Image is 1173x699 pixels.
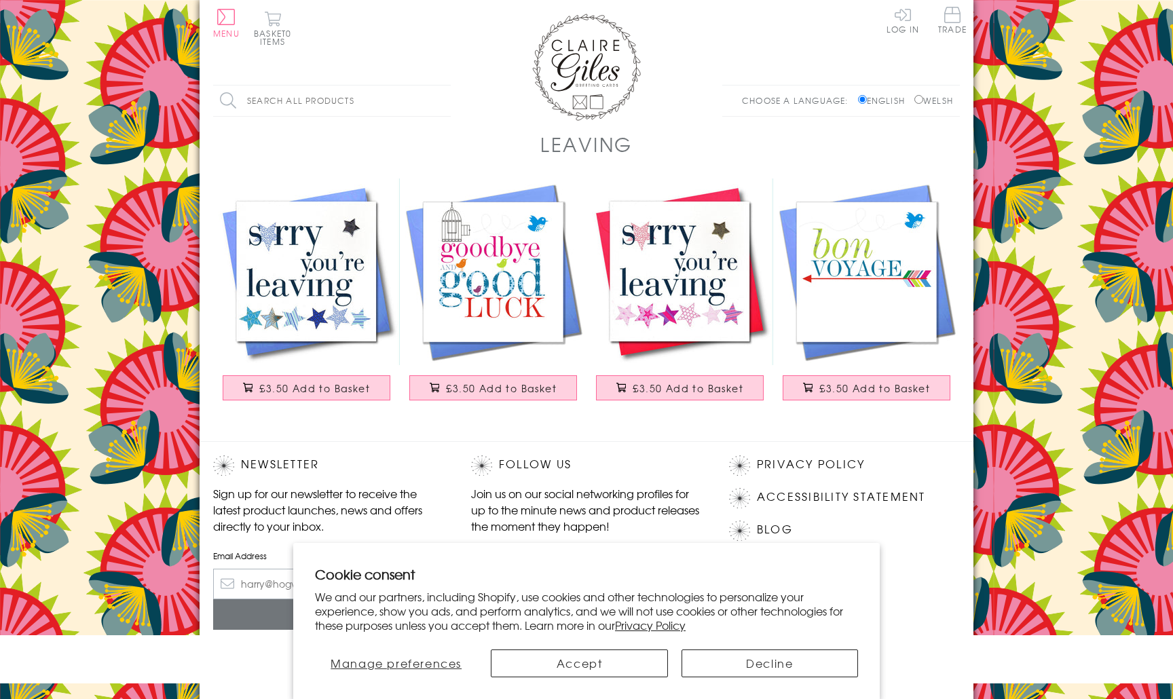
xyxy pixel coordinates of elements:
[259,381,370,395] span: £3.50 Add to Basket
[213,86,451,116] input: Search all products
[331,655,462,671] span: Manage preferences
[213,178,400,414] a: Good Luck Card, Sorry You're Leaving Blue, Embellished with a padded star £3.50 Add to Basket
[914,95,923,104] input: Welsh
[596,375,764,400] button: £3.50 Add to Basket
[213,485,444,534] p: Sign up for our newsletter to receive the latest product launches, news and offers directly to yo...
[213,455,444,476] h2: Newsletter
[615,617,686,633] a: Privacy Policy
[887,7,919,33] a: Log In
[315,649,477,677] button: Manage preferences
[757,488,926,506] a: Accessibility Statement
[858,94,912,107] label: English
[757,455,865,474] a: Privacy Policy
[742,94,855,107] p: Choose a language:
[400,178,586,365] img: Good Luck Leaving Card, Bird Card, Goodbye and Good Luck
[540,130,633,158] h1: Leaving
[213,550,444,562] label: Email Address
[315,565,858,584] h2: Cookie consent
[213,178,400,365] img: Good Luck Card, Sorry You're Leaving Blue, Embellished with a padded star
[586,178,773,414] a: Good Luck Card, Sorry You're Leaving Pink, Embellished with a padded star £3.50 Add to Basket
[315,590,858,632] p: We and our partners, including Shopify, use cookies and other technologies to personalize your ex...
[783,375,951,400] button: £3.50 Add to Basket
[491,649,667,677] button: Accept
[254,11,291,45] button: Basket0 items
[938,7,967,33] span: Trade
[532,14,641,121] img: Claire Giles Greetings Cards
[213,599,444,630] input: Subscribe
[682,649,858,677] button: Decline
[773,178,960,414] a: Good Luck Leaving Card, Arrow and Bird, Bon Voyage £3.50 Add to Basket
[471,485,702,534] p: Join us on our social networking profiles for up to the minute news and product releases the mome...
[858,95,867,104] input: English
[757,521,793,539] a: Blog
[914,94,953,107] label: Welsh
[213,569,444,599] input: harry@hogwarts.edu
[471,455,702,476] h2: Follow Us
[223,375,391,400] button: £3.50 Add to Basket
[633,381,743,395] span: £3.50 Add to Basket
[260,27,291,48] span: 0 items
[409,375,578,400] button: £3.50 Add to Basket
[938,7,967,36] a: Trade
[213,27,240,39] span: Menu
[446,381,557,395] span: £3.50 Add to Basket
[437,86,451,116] input: Search
[773,178,960,365] img: Good Luck Leaving Card, Arrow and Bird, Bon Voyage
[400,178,586,414] a: Good Luck Leaving Card, Bird Card, Goodbye and Good Luck £3.50 Add to Basket
[586,178,773,365] img: Good Luck Card, Sorry You're Leaving Pink, Embellished with a padded star
[819,381,930,395] span: £3.50 Add to Basket
[213,9,240,37] button: Menu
